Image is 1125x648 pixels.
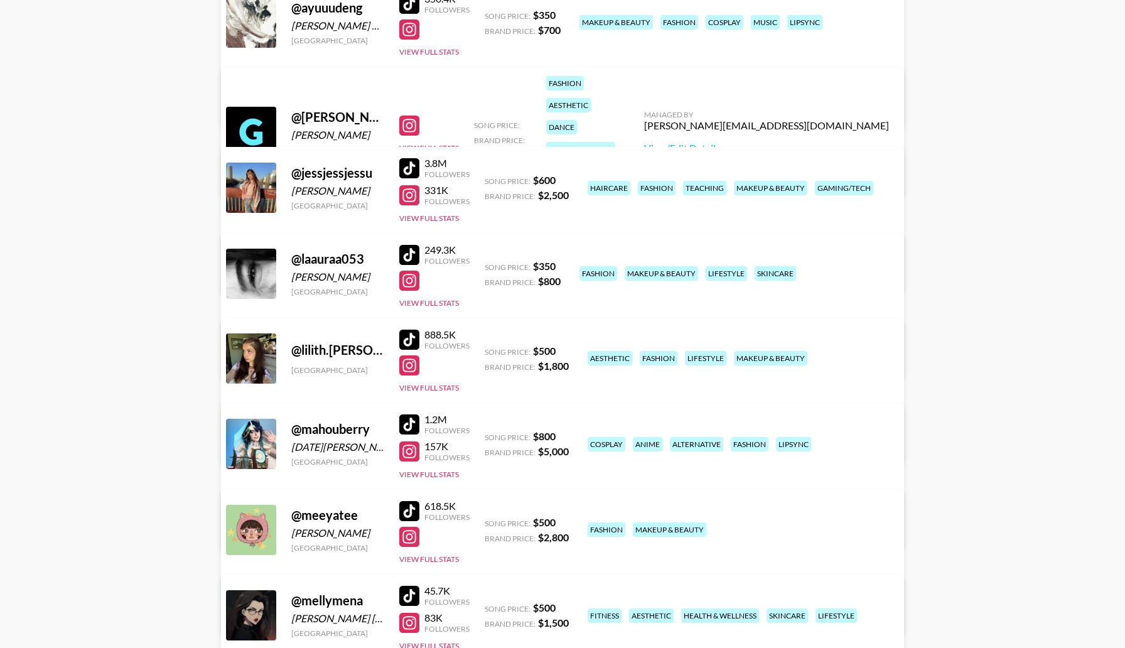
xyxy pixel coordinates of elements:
div: [GEOGRAPHIC_DATA] [291,543,384,553]
div: @ mahouberry [291,421,384,437]
div: [PERSON_NAME][EMAIL_ADDRESS][DOMAIN_NAME] [644,119,889,132]
strong: $ 800 [538,275,561,287]
div: @ mellymena [291,593,384,608]
button: View Full Stats [399,298,459,308]
div: makeup & beauty [734,351,807,365]
div: [GEOGRAPHIC_DATA] [291,201,384,210]
div: [PERSON_NAME] Ayumi De [PERSON_NAME] [291,19,384,32]
div: 45.7K [424,585,470,597]
strong: $ 5,000 [538,445,569,457]
button: View Full Stats [399,383,459,392]
strong: $ 2,500 [538,189,569,201]
div: aesthetic [588,351,632,365]
div: makeup & beauty [579,15,653,30]
button: View Full Stats [399,47,459,57]
span: Song Price: [485,11,530,21]
div: [GEOGRAPHIC_DATA] [291,457,384,467]
div: aesthetic [629,608,674,623]
span: Song Price: [485,519,530,528]
span: Song Price: [485,262,530,272]
span: Brand Price: [485,192,536,201]
strong: $ 700 [538,24,561,36]
div: [PERSON_NAME] [PERSON_NAME] [291,612,384,625]
div: haircare [588,181,630,195]
button: View Full Stats [399,213,459,223]
div: anime [633,437,662,451]
div: cosplay [588,437,625,451]
div: skincare [767,608,808,623]
strong: $ 2,800 [538,531,569,543]
strong: $ 800 [533,430,556,442]
div: fashion [640,351,677,365]
span: Song Price: [485,433,530,442]
span: Brand Price: [474,136,525,145]
div: [GEOGRAPHIC_DATA] [291,629,384,638]
div: Followers [424,597,470,607]
div: makeup & beauty [546,142,615,166]
div: lifestyle [706,266,747,281]
span: Song Price: [485,176,530,186]
div: music [751,15,780,30]
button: View Full Stats [399,470,459,479]
div: lipsync [787,15,822,30]
div: 249.3K [424,244,470,256]
div: [PERSON_NAME] [291,129,384,141]
strong: $ 350 [533,9,556,21]
div: 888.5K [424,328,470,341]
div: 1.2M [424,413,470,426]
strong: $ 350 [533,260,556,272]
strong: $ 1,800 [538,360,569,372]
div: [GEOGRAPHIC_DATA] [291,145,384,154]
a: View/Edit Details [644,142,889,154]
span: Song Price: [485,604,530,613]
div: dance [546,120,577,134]
div: Followers [424,624,470,634]
div: [PERSON_NAME] [291,527,384,539]
div: Followers [424,453,470,462]
strong: $ 500 [533,516,556,528]
div: fitness [588,608,622,623]
div: @ lilith.[PERSON_NAME].xx [291,342,384,358]
div: gaming/tech [815,181,873,195]
span: Song Price: [474,121,520,130]
div: 618.5K [424,500,470,512]
span: Song Price: [485,347,530,357]
div: 83K [424,612,470,624]
div: [GEOGRAPHIC_DATA] [291,365,384,375]
div: Followers [424,426,470,435]
button: View Full Stats [399,143,459,153]
div: Managed By [644,110,889,119]
div: [GEOGRAPHIC_DATA] [291,36,384,45]
strong: $ 500 [533,602,556,613]
div: Followers [424,512,470,522]
div: 3.8M [424,157,470,170]
div: makeup & beauty [734,181,807,195]
span: Brand Price: [485,362,536,372]
span: Brand Price: [485,534,536,543]
div: [DATE][PERSON_NAME] [291,441,384,453]
span: Brand Price: [485,448,536,457]
div: 157K [424,440,470,453]
div: @ laauraa053 [291,251,384,267]
div: teaching [683,181,726,195]
div: 331K [424,184,470,197]
div: Followers [424,5,470,14]
div: lipsync [776,437,811,451]
span: Brand Price: [485,278,536,287]
div: fashion [731,437,768,451]
div: @ meeyatee [291,507,384,523]
div: fashion [660,15,698,30]
div: Followers [424,256,470,266]
div: aesthetic [546,98,591,112]
div: Followers [424,341,470,350]
div: [GEOGRAPHIC_DATA] [291,287,384,296]
strong: $ 500 [533,345,556,357]
div: Followers [424,170,470,179]
div: health & wellness [681,608,759,623]
button: View Full Stats [399,554,459,564]
div: lifestyle [815,608,857,623]
div: makeup & beauty [625,266,698,281]
span: Brand Price: [485,619,536,629]
div: lifestyle [685,351,726,365]
span: Brand Price: [485,26,536,36]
